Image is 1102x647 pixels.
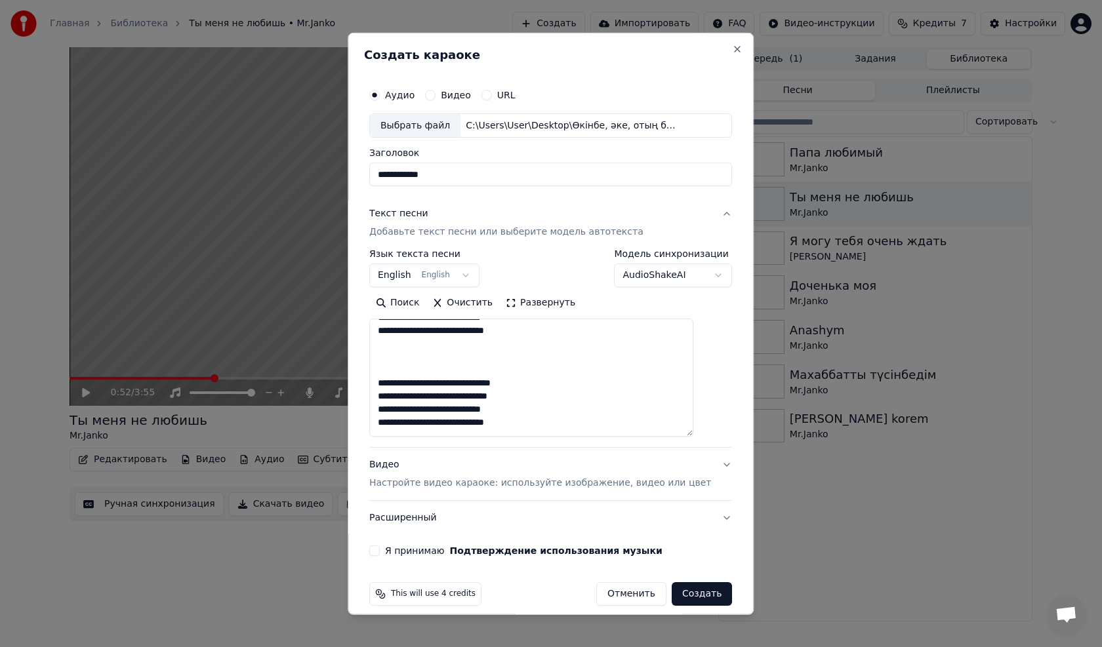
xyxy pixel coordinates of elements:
div: C:\Users\User\Desktop\Өкінбе, әке, отың бар сөнбейтұғын,.mp3 [460,119,684,132]
label: Язык текста песни [369,249,480,258]
button: ВидеоНастройте видео караоке: используйте изображение, видео или цвет [369,448,732,500]
button: Поиск [369,292,426,313]
div: Видео [369,458,711,490]
div: Текст песниДобавьте текст песни или выберите модель автотекста [369,249,732,447]
label: URL [497,90,516,99]
button: Расширенный [369,501,732,535]
p: Настройте видео караоке: используйте изображение, видео или цвет [369,477,711,490]
label: Я принимаю [385,546,663,555]
label: Модель синхронизации [615,249,733,258]
label: Заголовок [369,148,732,157]
span: This will use 4 credits [391,589,476,599]
button: Очистить [426,292,500,313]
button: Я принимаю [450,546,663,555]
button: Создать [672,582,732,606]
h2: Создать караоке [364,49,737,60]
div: Текст песни [369,207,428,220]
label: Аудио [385,90,415,99]
button: Отменить [596,582,666,606]
button: Развернуть [499,292,582,313]
button: Текст песниДобавьте текст песни или выберите модель автотекста [369,197,732,249]
div: Выбрать файл [370,113,460,137]
p: Добавьте текст песни или выберите модель автотекста [369,225,643,239]
label: Видео [441,90,471,99]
